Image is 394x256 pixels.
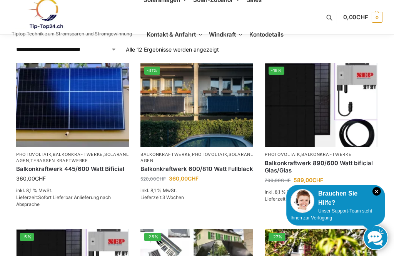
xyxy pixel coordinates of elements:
[140,176,166,182] bdi: 520,00
[140,152,190,157] a: Balkonkraftwerke
[265,152,377,157] p: ,
[169,175,199,182] bdi: 360,00
[265,63,377,147] a: -16%Bificiales Hochleistungsmodul
[16,165,129,173] a: Balkonkraftwerk 445/600 Watt Bificial
[140,152,253,164] p: , ,
[209,31,236,38] span: Windkraft
[206,17,246,52] a: Windkraft
[156,176,166,182] span: CHF
[16,194,111,207] span: Sofort Lieferbar Anlieferung nach Absprache
[16,63,129,147] img: Solaranlage für den kleinen Balkon
[246,17,286,52] a: Kontodetails
[188,175,199,182] span: CHF
[372,187,381,196] i: Schließen
[281,177,290,183] span: CHF
[16,152,129,164] p: , , ,
[372,12,382,23] span: 0
[265,63,377,147] img: Bificiales Hochleistungsmodul
[343,6,382,29] a: 0,00CHF 0
[294,177,323,183] bdi: 589,00
[12,32,132,36] p: Tiptop Technik zum Stromsparen und Stromgewinnung
[30,158,88,163] a: Terassen Kraftwerke
[16,45,117,54] select: Shop-Reihenfolge
[16,194,111,207] span: Lieferzeit:
[265,177,290,183] bdi: 700,00
[140,165,253,173] a: Balkonkraftwerk 600/810 Watt Fullblack
[35,175,46,182] span: CHF
[140,63,253,147] img: 2 Balkonkraftwerke
[147,31,195,38] span: Kontakt & Anfahrt
[290,189,314,213] img: Customer service
[140,194,184,200] span: Lieferzeit:
[53,152,103,157] a: Balkonkraftwerke
[192,152,227,157] a: Photovoltaik
[356,13,368,21] span: CHF
[290,189,381,207] div: Brauchen Sie Hilfe?
[140,152,253,163] a: Solaranlagen
[16,187,129,194] p: inkl. 8,1 % MwSt.
[249,31,284,38] span: Kontodetails
[140,187,253,194] p: inkl. 8,1 % MwSt.
[126,45,219,54] p: Alle 12 Ergebnisse werden angezeigt
[16,175,46,182] bdi: 360,00
[16,152,51,157] a: Photovoltaik
[265,152,300,157] a: Photovoltaik
[290,208,372,221] span: Unser Support-Team steht Ihnen zur Verfügung
[144,17,206,52] a: Kontakt & Anfahrt
[312,177,323,183] span: CHF
[265,159,377,174] a: Balkonkraftwerk 890/600 Watt bificial Glas/Glas
[16,152,129,163] a: Solaranlagen
[140,63,253,147] a: -31%2 Balkonkraftwerke
[162,194,184,200] span: 3 Wochen
[343,13,368,21] span: 0,00
[265,196,321,202] span: Lieferzeit:
[265,189,377,196] p: inkl. 8,1 % MwSt.
[301,152,351,157] a: Balkonkraftwerke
